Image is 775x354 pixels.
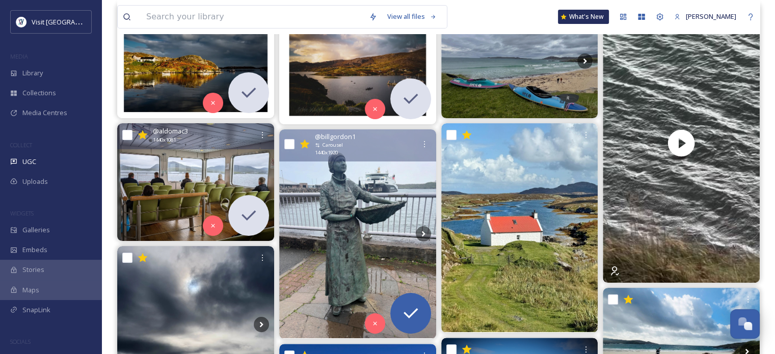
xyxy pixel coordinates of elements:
[10,141,32,149] span: COLLECT
[686,12,736,21] span: [PERSON_NAME]
[669,7,741,26] a: [PERSON_NAME]
[22,305,50,315] span: SnapLink
[22,68,43,78] span: Library
[279,129,436,338] img: In celebration of the Herring girls #stornoway harbour
[10,52,28,60] span: MEDIA
[315,132,356,142] span: @ billgordon1
[117,123,274,241] img: Panorama . . . . . . . . . #isleofharris #outerhebrides #westernisles #scotland #visitscotland #y...
[22,157,36,167] span: UGC
[22,285,39,295] span: Maps
[16,17,26,27] img: Untitled%20design%20%2897%29.png
[22,88,56,98] span: Collections
[279,4,436,124] img: Autumn Gold #scalpay#isleofscalpay #eileanscalpaigh#kyles #kylesscalpay #outerhebrides #lovetheou...
[141,6,364,28] input: Search your library
[558,10,609,24] a: What's New
[315,149,338,156] span: 1440 x 1920
[441,4,598,118] img: Outer Hebrides surfing #surf #surfing #waves #outdoors #kayaksurf #kayak #gopro #isleofharris #ka...
[22,108,67,118] span: Media Centres
[441,123,598,332] img: We’re home from the Outer Hebrides after a wonderful holiday to Eriskay (also taking in Barra, Va...
[603,4,760,283] img: thumbnail
[153,137,176,144] span: 1440 x 1081
[22,265,44,275] span: Stories
[323,142,343,149] span: Carousel
[22,177,48,186] span: Uploads
[382,7,442,26] a: View all files
[22,225,50,235] span: Galleries
[153,126,188,136] span: @ aldomac3
[10,338,31,345] span: SOCIALS
[730,309,760,339] button: Open Chat
[32,17,111,26] span: Visit [GEOGRAPHIC_DATA]
[10,209,34,217] span: WIDGETS
[22,245,47,255] span: Embeds
[117,4,274,118] img: South Harbour #scalpay#isleofscalpay #eileanscalpaigh #outerhebrides #lovetheouterhebrides #loveo...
